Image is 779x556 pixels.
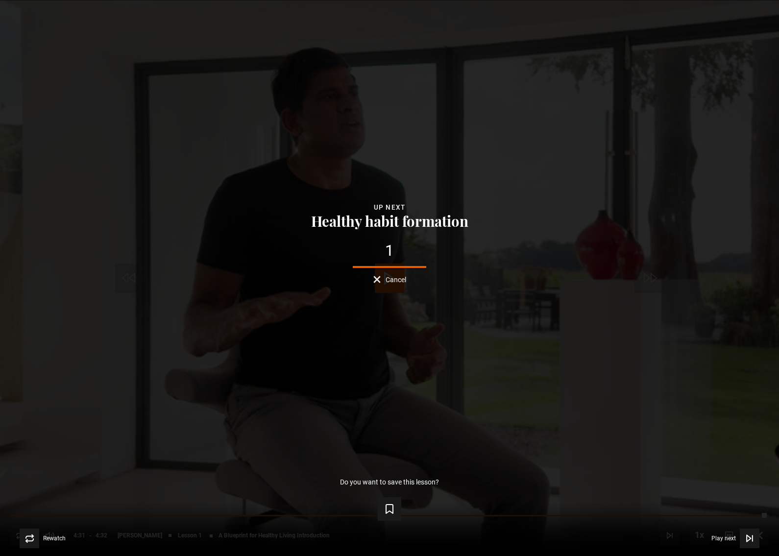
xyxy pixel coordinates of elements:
[386,276,406,283] span: Cancel
[20,529,66,548] button: Rewatch
[711,529,759,548] button: Play next
[43,535,66,541] span: Rewatch
[340,479,439,485] p: Do you want to save this lesson?
[373,276,406,283] button: Cancel
[16,202,763,213] div: Up next
[308,213,471,228] button: Healthy habit formation
[711,535,736,541] span: Play next
[16,243,763,259] div: 1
